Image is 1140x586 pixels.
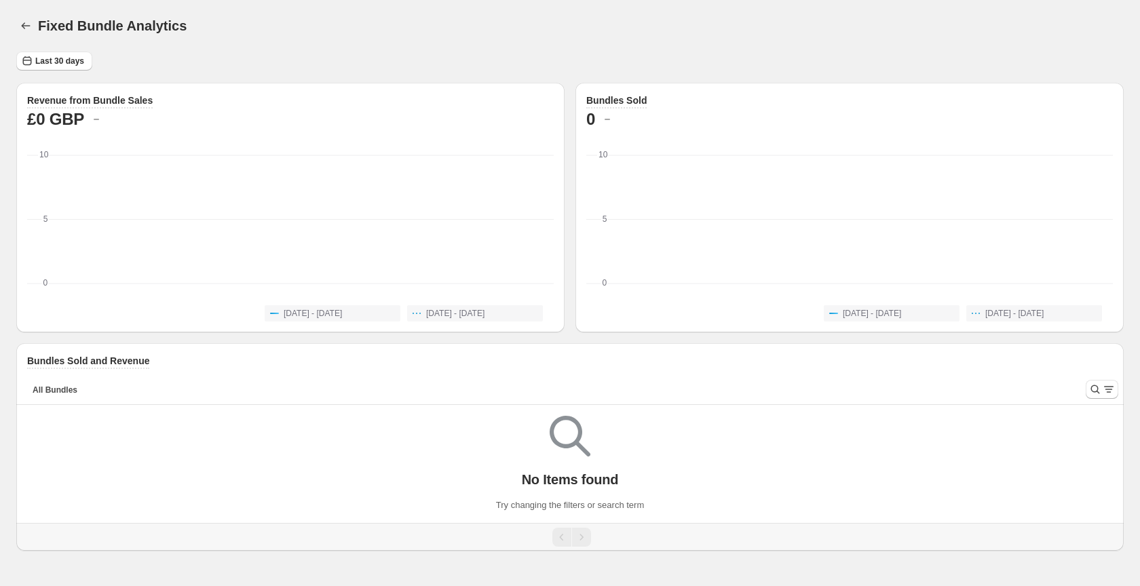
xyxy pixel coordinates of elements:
span: [DATE] - [DATE] [843,308,901,319]
span: [DATE] - [DATE] [985,308,1044,319]
span: All Bundles [33,385,77,395]
button: [DATE] - [DATE] [824,305,959,321]
h3: Bundles Sold and Revenue [27,354,149,368]
h2: 0 [586,109,595,130]
nav: Pagination [16,523,1124,551]
p: Try changing the filters or search term [496,499,644,512]
span: [DATE] - [DATE] [284,308,342,319]
text: 10 [39,150,49,159]
text: 0 [603,278,607,288]
h2: £0 GBP [27,109,84,130]
h1: Fixed Bundle Analytics [38,18,187,34]
text: 10 [598,150,608,159]
text: 5 [43,214,48,224]
button: [DATE] - [DATE] [966,305,1102,321]
img: Empty search results [550,416,590,456]
span: [DATE] - [DATE] [426,308,484,319]
span: Last 30 days [35,56,84,66]
text: 0 [43,278,48,288]
button: [DATE] - [DATE] [265,305,400,321]
h3: Bundles Sold [586,94,647,107]
h3: Revenue from Bundle Sales [27,94,153,107]
text: 5 [603,214,607,224]
button: [DATE] - [DATE] [407,305,543,321]
button: Search and filter results [1086,380,1118,399]
p: No Items found [522,471,619,488]
button: Last 30 days [16,52,92,71]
